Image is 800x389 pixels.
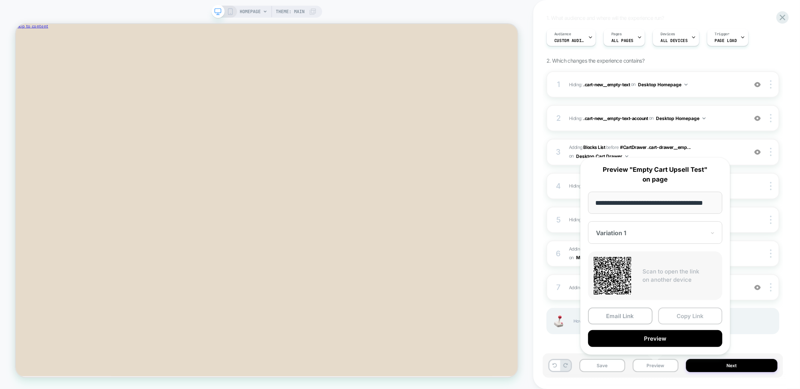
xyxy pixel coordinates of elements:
span: Theme: MAIN [276,6,305,18]
img: close [770,148,771,156]
span: Audience [554,32,571,37]
span: HOMEPAGE [240,6,261,18]
img: close [770,216,771,224]
div: 4 [555,179,562,193]
div: 2 [555,111,562,125]
div: 1 [555,78,562,91]
b: Blocks List [584,144,605,150]
img: crossed eye [754,81,761,88]
img: close [770,114,771,122]
span: Adding [569,283,744,292]
button: Copy Link [658,308,723,324]
button: Next [686,359,777,372]
button: Save [579,359,625,372]
span: on [649,114,654,122]
span: ALL PAGES [611,38,633,43]
span: .cart-new__empty-text-account [583,115,648,121]
span: Hiding : [569,114,744,123]
div: 3 [555,145,562,159]
button: Desktop Homepage [638,80,687,89]
span: Trigger [715,32,729,37]
img: down arrow [702,117,705,119]
span: Adding [569,246,605,252]
div: 5 [555,213,562,227]
span: BEFORE [606,144,619,150]
div: 6 [555,247,562,260]
img: close [770,249,771,258]
img: down arrow [684,84,687,86]
span: Custom Audience [554,38,584,43]
img: crossed eye [754,115,761,122]
span: .cart-new__empty-text [583,81,630,87]
img: close [770,80,771,89]
span: 1. What audience and where will the experience run? [546,15,664,21]
span: ALL DEVICES [660,38,687,43]
span: on [569,152,574,160]
span: on [569,254,574,262]
button: Desktop Homepage [656,114,705,123]
span: Page Load [715,38,737,43]
div: 7 [555,281,562,294]
img: Joystick [551,315,566,327]
span: Devices [660,32,675,37]
span: Hiding : [569,181,744,191]
img: close [770,283,771,291]
span: Hiding : [569,80,744,89]
img: close [770,182,771,190]
img: crossed eye [754,284,761,291]
p: Preview "Empty Cart Upsell Test" on page [588,165,722,184]
span: Adding [569,144,605,150]
span: 2. Which changes the experience contains? [546,57,644,64]
span: #CartDrawer .cart-drawer__emp... [620,144,691,150]
span: on [631,80,636,89]
button: Preview [633,359,678,372]
p: Scan to open the link on another device [642,267,717,284]
button: Preview [588,330,722,347]
span: Hiding : [569,215,744,224]
span: Pages [611,32,622,37]
button: Email Link [588,308,653,324]
img: crossed eye [754,149,761,155]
